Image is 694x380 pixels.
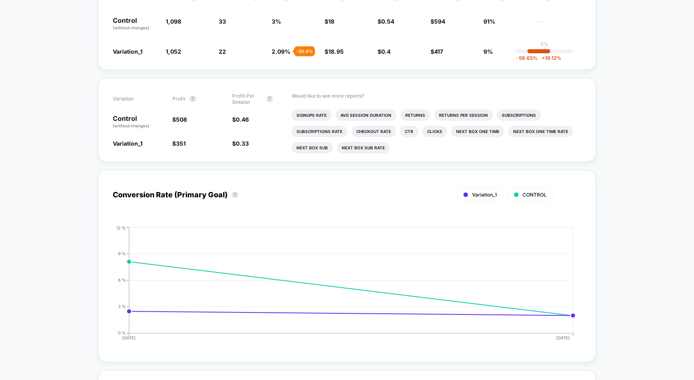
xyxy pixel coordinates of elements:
span: Variation [113,93,158,105]
span: 91% [483,18,495,25]
tspan: 6 % [118,277,126,282]
p: Control [113,17,158,31]
span: $ [232,140,249,147]
span: Profit [172,96,185,102]
p: Control [113,115,164,129]
tspan: 9 % [118,251,126,256]
span: Variation_1 [113,48,143,55]
span: $ [430,48,443,55]
span: 508 [176,116,187,123]
li: Next Box Sub [292,142,333,153]
li: Checkout Rate [351,126,396,137]
div: CONVERSION_RATE [105,225,573,347]
span: 594 [434,18,445,25]
p: 0% [540,41,549,47]
span: 18.95 [328,48,344,55]
span: 19.12 % [538,55,561,61]
button: ? [266,96,273,102]
p: | [544,47,545,53]
span: $ [232,116,249,123]
li: Avg Session Duration [336,109,396,121]
li: Next Box One Time Rate [508,126,573,137]
span: 18 [328,18,334,25]
span: 3 % [272,18,281,25]
li: Ctr [400,126,418,137]
span: $ [378,18,394,25]
tspan: [DATE] [122,335,136,340]
span: CONTROL [523,192,547,198]
span: $ [172,140,186,147]
tspan: 0 % [118,330,126,335]
li: Next Box One Time [451,126,504,137]
span: 9% [483,48,493,55]
span: 0.33 [236,140,249,147]
span: $ [430,18,445,25]
span: $ [325,18,334,25]
span: (without changes) [113,123,149,128]
span: 33 [219,18,226,25]
span: Variation_1 [113,140,143,147]
span: 417 [434,48,443,55]
li: Next Box Sub Rate [337,142,390,153]
span: $ [378,48,391,55]
span: 2.09 % [272,48,290,55]
span: 0.4 [381,48,391,55]
span: --- [536,19,581,31]
span: 1,098 [166,18,181,25]
button: ? [189,96,196,102]
tspan: 12 % [116,225,126,230]
div: - 30.4 % [294,46,315,56]
span: Profit Per Session [232,93,262,105]
span: $ [172,116,187,123]
button: ? [232,192,238,198]
span: Variation_1 [472,192,497,198]
li: Returns Per Session [434,109,493,121]
span: $ [325,48,344,55]
span: 0.46 [236,116,249,123]
li: Signups Rate [292,109,332,121]
p: Would like to see more reports? [292,93,581,99]
span: + [542,55,545,61]
tspan: 3 % [118,304,126,309]
span: (without changes) [113,25,149,30]
span: 1,052 [166,48,181,55]
li: Subscriptions Rate [292,126,347,137]
span: 351 [176,140,186,147]
span: 0.54 [381,18,394,25]
li: Subscriptions [497,109,541,121]
li: Returns [400,109,430,121]
span: 22 [219,48,226,55]
span: -59.65 % [516,55,538,61]
tspan: [DATE] [556,335,570,340]
li: Clicks [422,126,447,137]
